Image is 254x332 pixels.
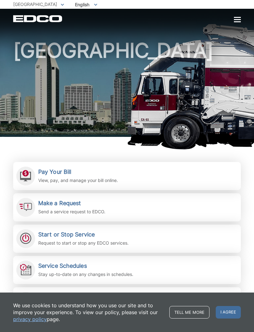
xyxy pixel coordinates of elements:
a: Make a Request Send a service request to EDCO. [13,193,241,221]
a: privacy policy [13,316,47,323]
a: EDCD logo. Return to the homepage. [13,15,63,22]
span: [GEOGRAPHIC_DATA] [13,2,57,7]
h2: Pay Your Bill [38,169,118,175]
h1: [GEOGRAPHIC_DATA] [13,40,241,140]
p: Send a service request to EDCO. [38,208,105,215]
p: Stay up-to-date on any changes in schedules. [38,271,133,278]
a: Pay Your Bill View, pay, and manage your bill online. [13,162,241,190]
h2: Start or Stop Service [38,231,129,238]
h2: Service Schedules [38,262,133,269]
p: View, pay, and manage your bill online. [38,177,118,184]
p: We use cookies to understand how you use our site and to improve your experience. To view our pol... [13,302,163,323]
h2: Make a Request [38,200,105,207]
a: Recycling Guide Learn what you need to know about recycling. [13,287,241,315]
p: Request to start or stop any EDCO services. [38,240,129,246]
a: Service Schedules Stay up-to-date on any changes in schedules. [13,256,241,284]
